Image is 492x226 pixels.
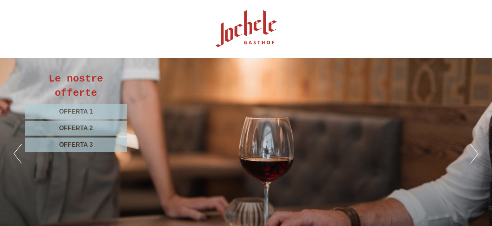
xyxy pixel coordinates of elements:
[470,144,478,163] button: Next
[59,125,93,131] span: Offerta 2
[59,141,93,148] span: Offerta 3
[59,108,93,115] span: Offerta 1
[25,72,127,100] div: Le nostre offerte
[14,144,22,163] button: Previous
